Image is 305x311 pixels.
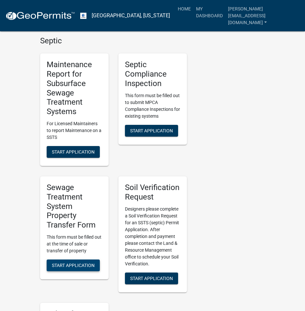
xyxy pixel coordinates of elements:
[125,183,180,202] h5: Soil Verification Request
[193,3,225,22] a: My Dashboard
[130,275,173,281] span: Start Application
[40,36,187,46] h4: Septic
[52,263,95,268] span: Start Application
[47,259,100,271] button: Start Application
[92,10,170,21] a: [GEOGRAPHIC_DATA], [US_STATE]
[47,234,102,254] p: This form must be filled out at the time of sale or transfer of property
[52,149,95,155] span: Start Application
[125,273,178,284] button: Start Application
[125,60,180,88] h5: Septic Compliance Inspection
[47,146,100,158] button: Start Application
[175,3,193,15] a: Home
[47,60,102,116] h5: Maintenance Report for Subsurface Sewage Treatment Systems
[130,128,173,133] span: Start Application
[80,13,86,19] img: Otter Tail County, Minnesota
[125,206,180,267] p: Designers please complete a Soil Verification Request for an SSTS (septic) Permit Application. Af...
[47,183,102,230] h5: Sewage Treatment System Property Transfer Form
[125,125,178,137] button: Start Application
[225,3,300,29] a: [PERSON_NAME][EMAIL_ADDRESS][DOMAIN_NAME]
[47,120,102,141] p: For Licensed Maintainers to report Maintenance on a SSTS
[125,92,180,120] p: This form must be filled out to submit MPCA Compliance Inspections for existing systems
